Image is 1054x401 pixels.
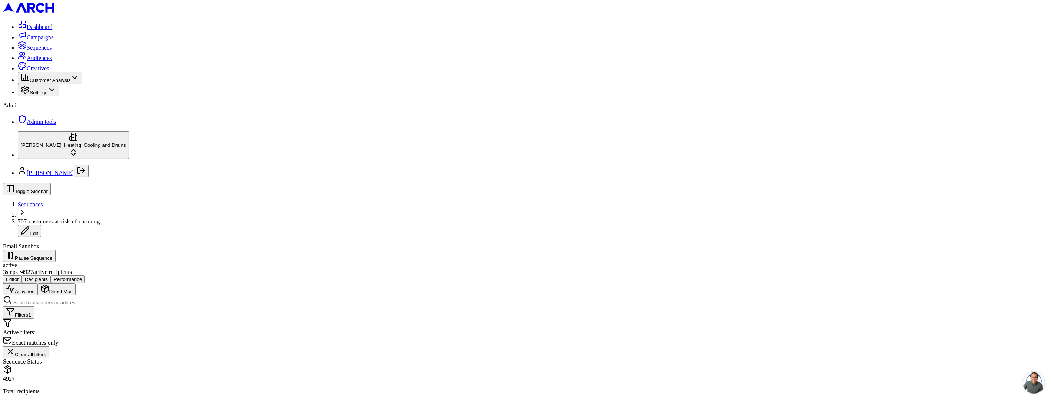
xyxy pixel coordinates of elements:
button: Performance [51,275,85,283]
span: Edit [30,231,38,236]
button: Settings [18,84,59,96]
span: Dashboard [27,24,52,30]
button: Log out [74,165,89,177]
button: Direct Mail [37,283,76,295]
div: Admin [3,102,1051,109]
span: Campaigns [27,34,53,40]
span: Creatives [27,65,49,72]
span: 3 steps • 4927 active recipients [3,269,72,275]
button: Activities [3,283,37,295]
span: Exact matches only [12,339,58,346]
a: Campaigns [18,34,53,40]
button: Open filters (1 active) [3,306,34,319]
span: Sequences [27,44,52,51]
div: 4927 [3,375,1051,382]
div: active [3,262,1051,269]
a: Admin tools [18,119,56,125]
a: Dashboard [18,24,52,30]
button: Editor [3,275,22,283]
input: Search customers or addresses... [12,299,77,306]
span: Settings [30,90,47,95]
a: [PERSON_NAME] [27,170,74,176]
span: Clear all filters [15,352,46,357]
button: Toggle Sidebar [3,183,51,195]
span: Active filters: [3,329,36,335]
span: Toggle Sidebar [15,189,48,194]
span: 707-customers-at-risk-of-chruning [18,218,100,225]
a: Creatives [18,65,49,72]
a: Sequences [18,201,43,208]
div: Email Sandbox [3,243,1051,250]
a: Audiences [18,55,52,61]
span: 1 [28,312,31,318]
span: Customer Analysis [30,77,70,83]
button: Pause Sequence [3,250,56,262]
button: Clear all filters [3,346,49,358]
button: Customer Analysis [18,72,82,84]
nav: breadcrumb [3,201,1051,237]
a: Sequences [18,44,52,51]
div: Sequence Status [3,358,1051,365]
button: [PERSON_NAME], Heating, Cooling and Drains [18,131,129,159]
div: Open chat [1023,371,1045,394]
p: Total recipients [3,388,1051,395]
span: Admin tools [27,119,56,125]
button: Recipients [22,275,51,283]
span: [PERSON_NAME], Heating, Cooling and Drains [21,142,126,148]
span: Audiences [27,55,52,61]
button: Edit [18,225,41,237]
